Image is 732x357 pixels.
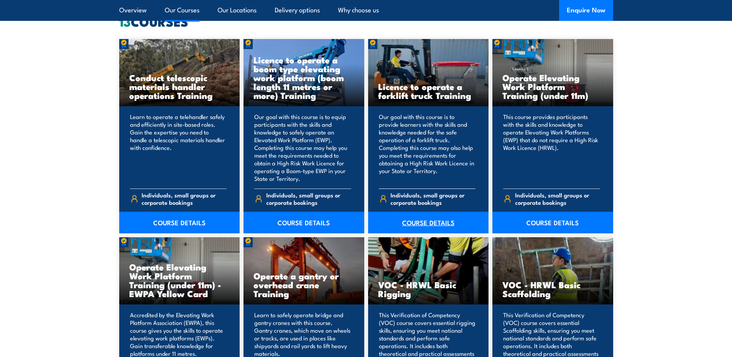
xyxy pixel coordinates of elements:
[492,212,613,233] a: COURSE DETAILS
[130,113,227,182] p: Learn to operate a telehandler safely and efficiently in site-based roles. Gain the expertise you...
[391,191,475,206] span: Individuals, small groups or corporate bookings
[254,55,354,100] h3: Licence to operate a boom type elevating work platform (boom length 11 metres or more) Training
[378,82,479,100] h3: Licence to operate a forklift truck Training
[502,73,603,100] h3: Operate Elevating Work Platform Training (under 11m)
[142,191,227,206] span: Individuals, small groups or corporate bookings
[119,212,240,233] a: COURSE DETAILS
[379,113,476,182] p: Our goal with this course is to provide learners with the skills and knowledge needed for the saf...
[129,73,230,100] h3: Conduct telescopic materials handler operations Training
[129,262,230,298] h3: Operate Elevating Work Platform Training (under 11m) - EWPA Yellow Card
[378,280,479,298] h3: VOC - HRWL Basic Rigging
[254,113,351,182] p: Our goal with this course is to equip participants with the skills and knowledge to safely operat...
[119,16,613,27] h2: COURSES
[243,212,364,233] a: COURSE DETAILS
[266,191,351,206] span: Individuals, small groups or corporate bookings
[254,271,354,298] h3: Operate a gantry or overhead crane Training
[503,113,600,182] p: This course provides participants with the skills and knowledge to operate Elevating Work Platfor...
[368,212,489,233] a: COURSE DETAILS
[515,191,600,206] span: Individuals, small groups or corporate bookings
[502,280,603,298] h3: VOC - HRWL Basic Scaffolding
[119,12,131,31] strong: 13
